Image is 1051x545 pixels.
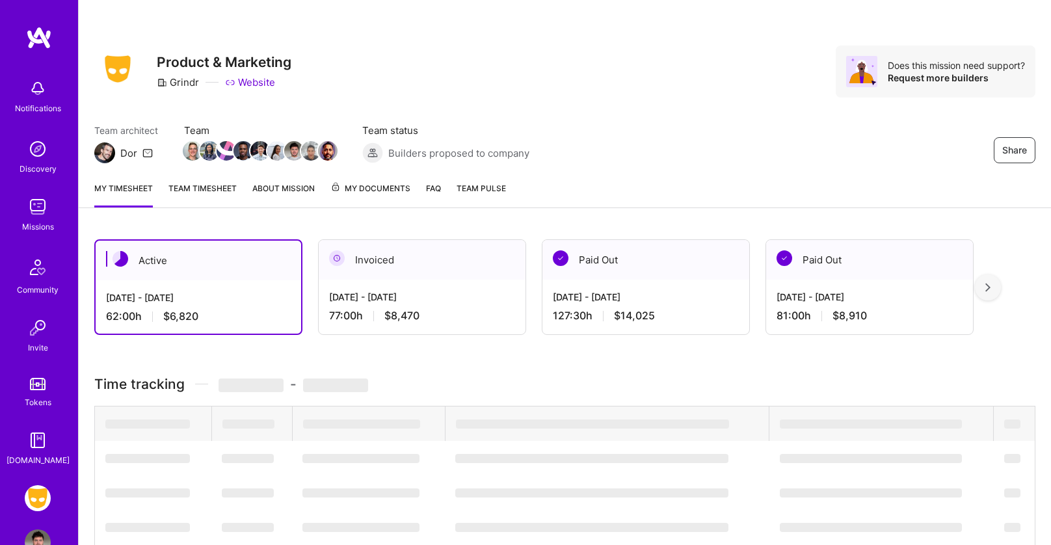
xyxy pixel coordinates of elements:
[1004,419,1020,429] span: ‌
[553,290,739,304] div: [DATE] - [DATE]
[426,181,441,207] a: FAQ
[553,309,739,323] div: 127:30 h
[286,140,302,162] a: Team Member Avatar
[457,183,506,193] span: Team Pulse
[267,141,287,161] img: Team Member Avatar
[614,309,655,323] span: $14,025
[1002,144,1027,157] span: Share
[26,26,52,49] img: logo
[846,56,877,87] img: Avatar
[30,378,46,390] img: tokens
[252,140,269,162] a: Team Member Avatar
[7,453,70,467] div: [DOMAIN_NAME]
[780,523,962,532] span: ‌
[25,485,51,511] img: Grindr: Product & Marketing
[888,59,1025,72] div: Does this mission need support?
[200,141,219,161] img: Team Member Avatar
[329,290,515,304] div: [DATE] - [DATE]
[888,72,1025,84] div: Request more builders
[222,454,274,463] span: ‌
[25,136,51,162] img: discovery
[120,146,137,160] div: Dor
[219,376,368,392] span: -
[233,141,253,161] img: Team Member Avatar
[250,141,270,161] img: Team Member Avatar
[777,290,963,304] div: [DATE] - [DATE]
[302,140,319,162] a: Team Member Avatar
[106,310,291,323] div: 62:00 h
[542,240,749,280] div: Paid Out
[15,101,61,115] div: Notifications
[106,291,291,304] div: [DATE] - [DATE]
[302,488,419,498] span: ‌
[94,124,158,137] span: Team architect
[22,252,53,283] img: Community
[1004,454,1020,463] span: ‌
[330,181,410,207] a: My Documents
[25,194,51,220] img: teamwork
[105,523,190,532] span: ‌
[553,250,568,266] img: Paid Out
[455,523,728,532] span: ‌
[777,309,963,323] div: 81:00 h
[20,162,57,176] div: Discovery
[455,454,728,463] span: ‌
[456,419,729,429] span: ‌
[269,140,286,162] a: Team Member Avatar
[994,137,1035,163] button: Share
[105,419,190,429] span: ‌
[832,309,867,323] span: $8,910
[142,148,153,158] i: icon Mail
[184,140,201,162] a: Team Member Avatar
[225,75,275,89] a: Website
[455,488,728,498] span: ‌
[235,140,252,162] a: Team Member Avatar
[780,488,962,498] span: ‌
[780,454,962,463] span: ‌
[1004,488,1020,498] span: ‌
[96,241,301,280] div: Active
[384,309,419,323] span: $8,470
[94,376,1035,392] h3: Time tracking
[222,488,274,498] span: ‌
[319,240,525,280] div: Invoiced
[183,141,202,161] img: Team Member Avatar
[780,419,962,429] span: ‌
[28,341,48,354] div: Invite
[168,181,237,207] a: Team timesheet
[252,181,315,207] a: About Mission
[302,454,419,463] span: ‌
[218,140,235,162] a: Team Member Avatar
[113,251,128,267] img: Active
[388,146,529,160] span: Builders proposed to company
[777,250,792,266] img: Paid Out
[21,485,54,511] a: Grindr: Product & Marketing
[362,124,529,137] span: Team status
[105,454,190,463] span: ‌
[22,220,54,233] div: Missions
[222,419,274,429] span: ‌
[330,181,410,196] span: My Documents
[105,488,190,498] span: ‌
[25,427,51,453] img: guide book
[362,142,383,163] img: Builders proposed to company
[17,283,59,297] div: Community
[329,250,345,266] img: Invoiced
[1004,523,1020,532] span: ‌
[318,141,338,161] img: Team Member Avatar
[94,142,115,163] img: Team Architect
[985,283,991,292] img: right
[25,75,51,101] img: bell
[329,309,515,323] div: 77:00 h
[766,240,973,280] div: Paid Out
[303,379,368,392] span: ‌
[94,181,153,207] a: My timesheet
[319,140,336,162] a: Team Member Avatar
[25,395,51,409] div: Tokens
[301,141,321,161] img: Team Member Avatar
[457,181,506,207] a: Team Pulse
[157,77,167,88] i: icon CompanyGray
[284,141,304,161] img: Team Member Avatar
[157,75,199,89] div: Grindr
[217,141,236,161] img: Team Member Avatar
